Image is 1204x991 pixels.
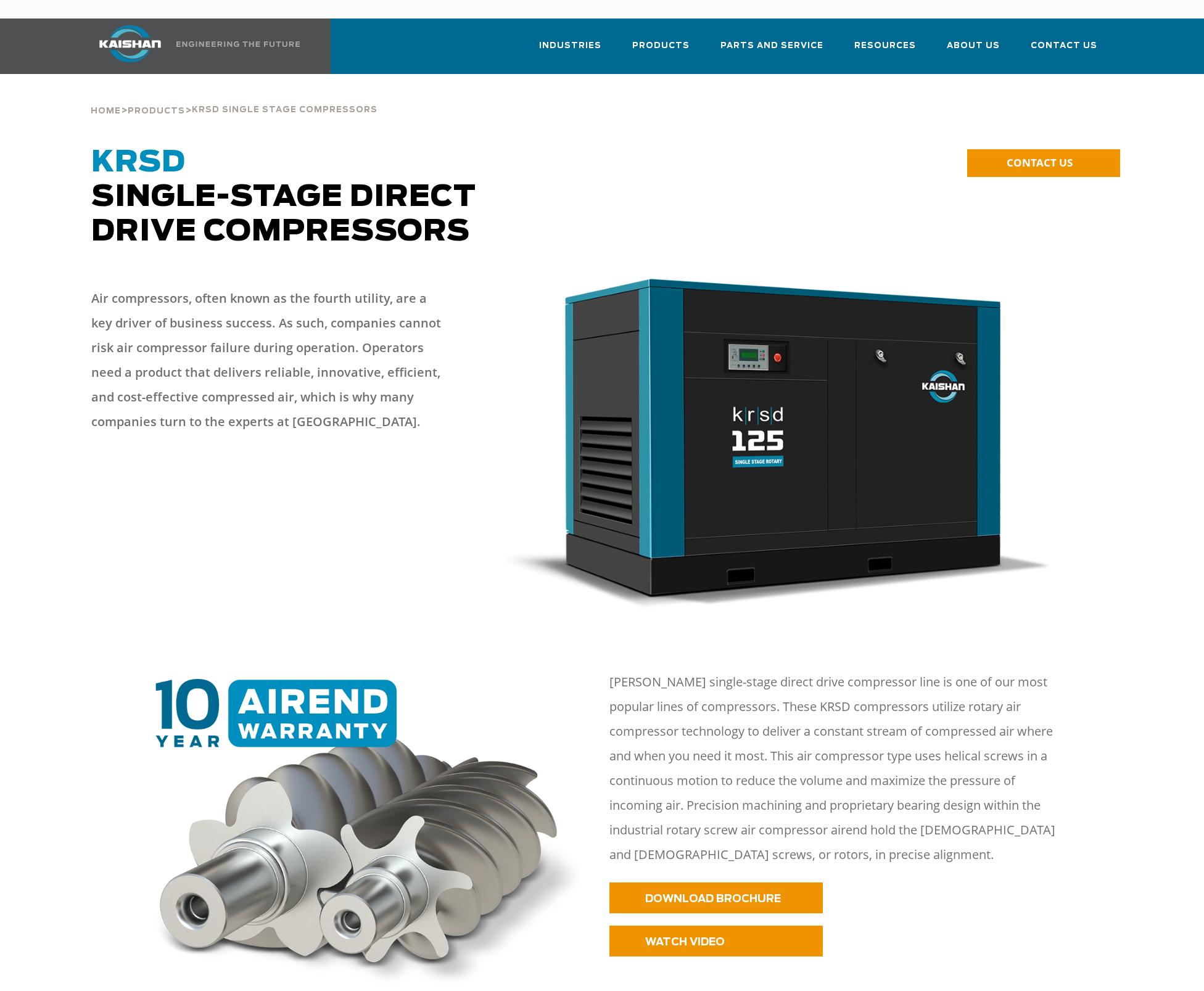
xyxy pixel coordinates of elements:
[1031,39,1097,53] span: Contact Us
[91,148,476,247] span: Single-Stage Direct Drive Compressors
[645,937,725,947] span: WATCH VIDEO
[539,39,601,53] span: Industries
[91,107,121,115] span: Home
[1007,155,1073,170] span: CONTACT US
[91,286,449,434] p: Air compressors, often known as the fourth utility, are a key driver of business success. As such...
[632,39,690,53] span: Products
[967,149,1120,177] a: CONTACT US
[91,74,377,121] div: > >
[947,30,1000,72] a: About Us
[128,105,185,116] a: Products
[84,19,302,74] a: Kaishan USA
[609,882,823,913] a: DOWNLOAD BROCHURE
[84,25,176,62] img: kaishan logo
[645,894,781,904] span: DOWNLOAD BROCHURE
[854,39,916,53] span: Resources
[1031,30,1097,72] a: Contact Us
[632,30,690,72] a: Products
[609,926,823,956] a: WATCH VIDEO
[539,30,601,72] a: Industries
[609,670,1071,867] p: [PERSON_NAME] single-stage direct drive compressor line is one of our most popular lines of compr...
[192,106,377,114] span: krsd single stage compressors
[720,30,823,72] a: Parts and Service
[947,39,1000,53] span: About Us
[128,107,185,115] span: Products
[176,41,300,47] img: Engineering the future
[720,39,823,53] span: Parts and Service
[91,148,186,178] span: KRSD
[91,105,121,116] a: Home
[506,274,1052,608] img: krsd125
[854,30,916,72] a: Resources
